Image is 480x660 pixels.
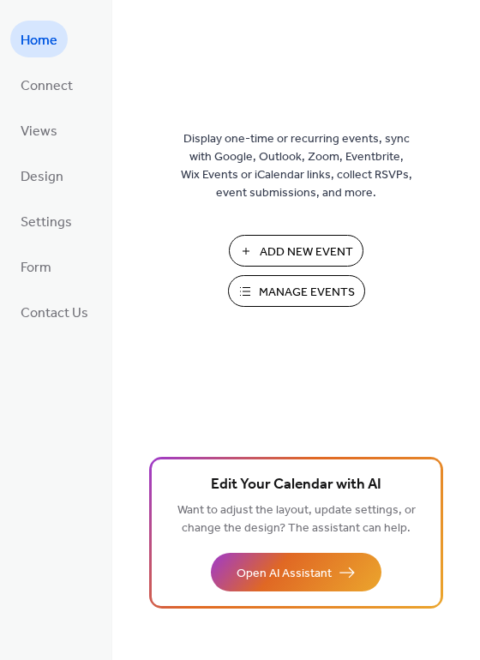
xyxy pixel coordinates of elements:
span: Home [21,27,57,54]
a: Form [10,248,62,285]
span: Views [21,118,57,145]
span: Design [21,164,63,190]
a: Views [10,111,68,148]
button: Manage Events [228,275,365,307]
span: Add New Event [260,243,353,261]
span: Contact Us [21,300,88,327]
a: Contact Us [10,293,99,330]
button: Open AI Assistant [211,553,381,591]
a: Settings [10,202,82,239]
span: Settings [21,209,72,236]
span: Want to adjust the layout, update settings, or change the design? The assistant can help. [177,499,416,540]
span: Connect [21,73,73,99]
a: Home [10,21,68,57]
span: Edit Your Calendar with AI [211,473,381,497]
button: Add New Event [229,235,363,267]
span: Open AI Assistant [237,565,332,583]
a: Design [10,157,74,194]
span: Form [21,255,51,281]
span: Display one-time or recurring events, sync with Google, Outlook, Zoom, Eventbrite, Wix Events or ... [181,130,412,202]
span: Manage Events [259,284,355,302]
a: Connect [10,66,83,103]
